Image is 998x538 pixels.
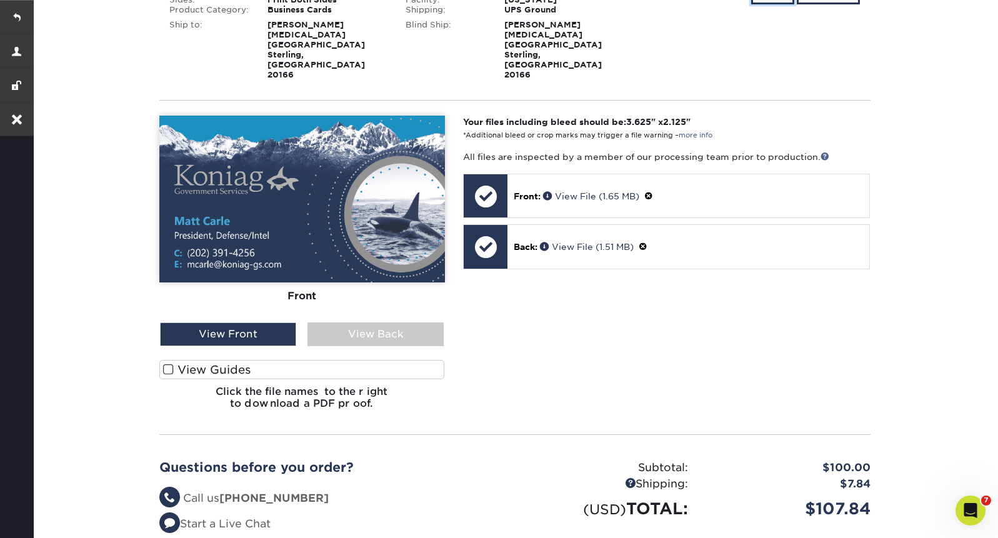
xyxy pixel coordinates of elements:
[540,242,634,252] a: View File (1.51 MB)
[159,460,506,475] h2: Questions before you order?
[515,460,697,476] div: Subtotal:
[981,496,991,506] span: 7
[495,5,633,15] div: UPS Ground
[504,20,602,79] strong: [PERSON_NAME] [MEDICAL_DATA] [GEOGRAPHIC_DATA] Sterling, [GEOGRAPHIC_DATA] 20166
[679,131,712,139] a: more info
[626,117,651,127] span: 3.625
[463,131,712,139] small: *Additional bleed or crop marks may trigger a file warning –
[515,476,697,492] div: Shipping:
[219,492,329,504] strong: [PHONE_NUMBER]
[515,497,697,521] div: TOTAL:
[160,5,259,15] div: Product Category:
[543,191,639,201] a: View File (1.65 MB)
[697,476,880,492] div: $7.84
[583,501,626,517] small: (USD)
[160,20,259,80] div: Ship to:
[267,20,365,79] strong: [PERSON_NAME] [MEDICAL_DATA] [GEOGRAPHIC_DATA] Sterling, [GEOGRAPHIC_DATA] 20166
[396,20,495,80] div: Blind Ship:
[663,117,686,127] span: 2.125
[159,282,445,310] div: Front
[160,322,296,346] div: View Front
[258,5,396,15] div: Business Cards
[159,491,506,507] li: Call us
[396,5,495,15] div: Shipping:
[697,460,880,476] div: $100.00
[463,151,870,163] p: All files are inspected by a member of our processing team prior to production.
[514,242,537,252] span: Back:
[697,497,880,521] div: $107.84
[159,517,271,530] a: Start a Live Chat
[514,191,541,201] span: Front:
[956,496,986,526] iframe: Intercom live chat
[307,322,444,346] div: View Back
[159,360,445,379] label: View Guides
[463,117,691,127] strong: Your files including bleed should be: " x "
[159,386,445,419] h6: Click the file names to the right to download a PDF proof.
